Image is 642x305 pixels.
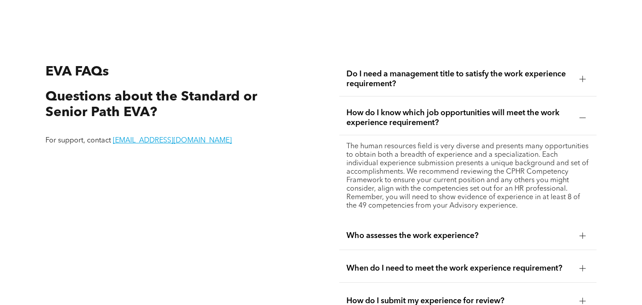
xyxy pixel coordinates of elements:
span: Who assesses the work experience? [346,231,572,241]
p: The human resources field is very diverse and presents many opportunities to obtain both a breadt... [346,142,589,210]
a: [EMAIL_ADDRESS][DOMAIN_NAME] [113,137,232,144]
span: For support, contact [45,137,111,144]
span: Do I need a management title to satisfy the work experience requirement? [346,69,572,89]
span: When do I need to meet the work experience requirement? [346,263,572,273]
span: EVA FAQs [45,65,109,79]
span: How do I know which job opportunities will meet the work experience requirement? [346,108,572,128]
span: Questions about the Standard or Senior Path EVA? [45,90,257,119]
